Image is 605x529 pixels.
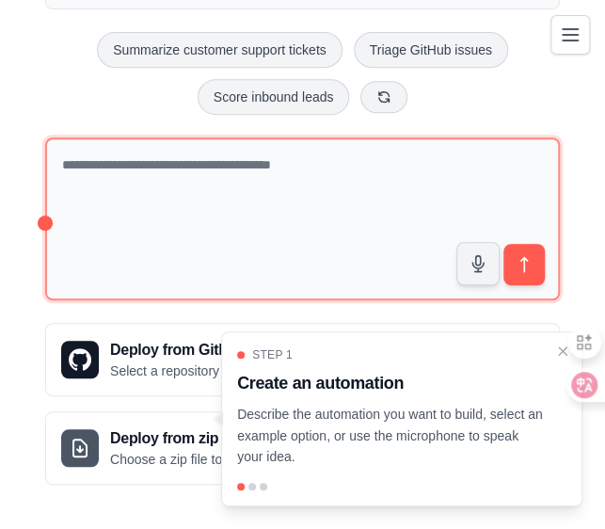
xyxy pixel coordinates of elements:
[110,361,359,380] p: Select a repository & branch to get started.
[354,32,508,68] button: Triage GitHub issues
[555,344,570,359] button: Close walkthrough
[511,439,605,529] iframe: Chat Widget
[110,450,269,469] p: Choose a zip file to upload.
[237,404,544,468] p: Describe the automation you want to build, select an example option, or use the microphone to spe...
[252,347,293,362] span: Step 1
[198,79,350,115] button: Score inbound leads
[550,15,590,55] button: Toggle navigation
[237,370,544,396] h3: Create an automation
[97,32,342,68] button: Summarize customer support tickets
[110,427,269,450] h3: Deploy from zip file
[110,339,359,361] h3: Deploy from Github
